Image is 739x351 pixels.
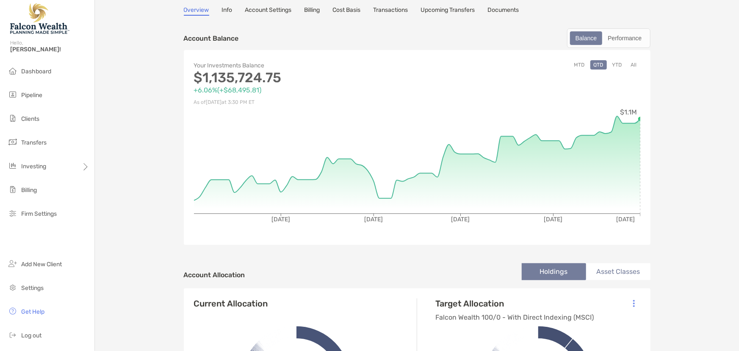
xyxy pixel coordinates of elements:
[194,85,417,95] p: +6.06% ( +$68,495.81 )
[304,6,320,16] a: Billing
[21,308,44,315] span: Get Help
[21,163,46,170] span: Investing
[628,60,640,70] button: All
[21,284,44,292] span: Settings
[522,263,586,280] li: Holdings
[333,6,361,16] a: Cost Basis
[590,60,607,70] button: QTD
[616,216,635,223] tspan: [DATE]
[21,92,42,99] span: Pipeline
[8,66,18,76] img: dashboard icon
[586,263,650,280] li: Asset Classes
[571,32,602,44] div: Balance
[8,89,18,100] img: pipeline icon
[21,187,37,194] span: Billing
[184,6,209,16] a: Overview
[194,97,417,108] p: As of [DATE] at 3:30 PM ET
[603,32,646,44] div: Performance
[21,115,39,123] span: Clients
[194,72,417,83] p: $1,135,724.75
[8,259,18,269] img: add_new_client icon
[8,330,18,340] img: logout icon
[10,46,89,53] span: [PERSON_NAME]!
[571,60,588,70] button: MTD
[609,60,626,70] button: YTD
[544,216,562,223] tspan: [DATE]
[8,208,18,218] img: firm-settings icon
[245,6,292,16] a: Account Settings
[8,184,18,195] img: billing icon
[436,312,594,323] p: Falcon Wealth 100/0 - With Direct Indexing (MSCI)
[488,6,519,16] a: Documents
[194,60,417,71] p: Your Investments Balance
[451,216,470,223] tspan: [DATE]
[633,300,635,307] img: Icon List Menu
[21,261,62,268] span: Add New Client
[421,6,475,16] a: Upcoming Transfers
[21,332,42,339] span: Log out
[194,298,268,309] h4: Current Allocation
[184,33,239,44] p: Account Balance
[620,108,637,116] tspan: $1.1M
[184,271,245,279] h4: Account Allocation
[8,282,18,292] img: settings icon
[222,6,232,16] a: Info
[567,28,650,48] div: segmented control
[8,306,18,316] img: get-help icon
[364,216,383,223] tspan: [DATE]
[8,137,18,147] img: transfers icon
[10,3,69,34] img: Falcon Wealth Planning Logo
[21,68,51,75] span: Dashboard
[271,216,290,223] tspan: [DATE]
[374,6,408,16] a: Transactions
[8,161,18,171] img: investing icon
[436,298,594,309] h4: Target Allocation
[21,139,47,146] span: Transfers
[21,210,57,217] span: Firm Settings
[8,113,18,123] img: clients icon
